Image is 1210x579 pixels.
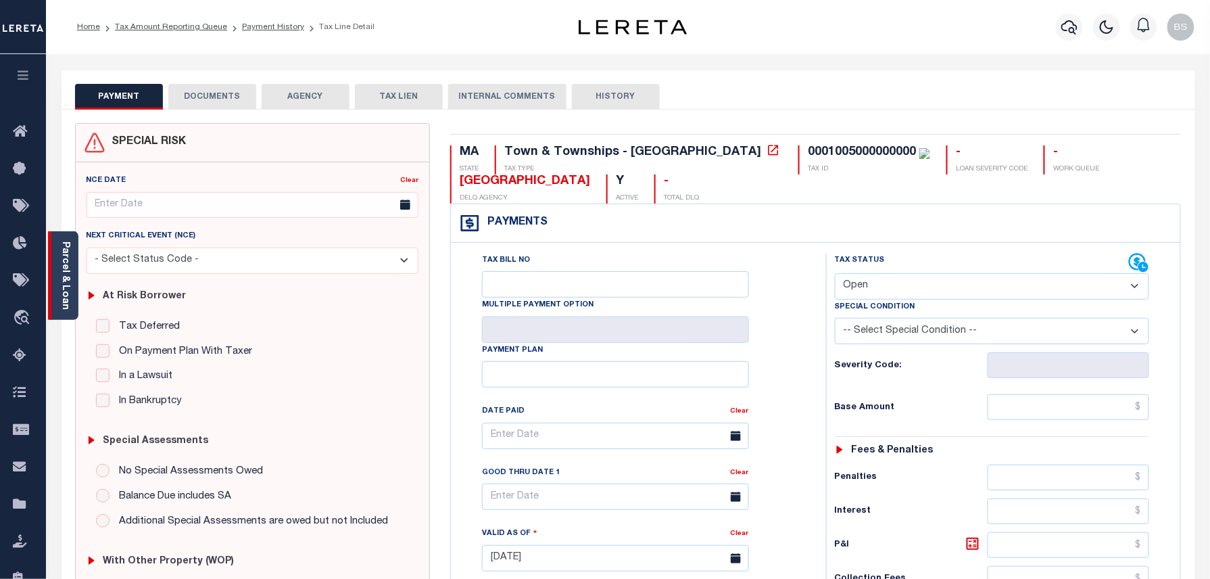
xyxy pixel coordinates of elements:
input: $ [988,532,1150,558]
p: LOAN SEVERITY CODE [956,164,1027,175]
p: TOTAL DLQ [664,193,699,204]
h6: Base Amount [835,402,988,413]
label: Tax Deferred [112,319,180,335]
a: Parcel & Loan [60,241,70,310]
label: Date Paid [482,406,525,417]
div: Town & Townships - [GEOGRAPHIC_DATA] [504,146,761,158]
p: TAX TYPE [504,164,782,175]
label: No Special Assessments Owed [112,464,263,480]
button: INTERNAL COMMENTS [448,84,566,110]
h6: P&I [835,536,988,555]
input: Enter Date [482,484,749,510]
img: check-icon-green.svg [919,148,930,159]
label: Balance Due includes SA [112,489,231,505]
div: Y [616,175,638,189]
label: In a Lawsuit [112,369,172,384]
p: STATE [460,164,479,175]
p: TAX ID [808,164,930,175]
h4: Payments [481,216,548,229]
label: Multiple Payment Option [482,300,594,311]
input: Enter Date [482,423,749,449]
a: Clear [400,177,418,184]
div: [GEOGRAPHIC_DATA] [460,175,590,189]
a: Clear [731,408,749,415]
input: $ [988,465,1150,490]
button: AGENCY [262,84,349,110]
button: DOCUMENTS [168,84,256,110]
h6: Interest [835,506,988,517]
label: Tax Bill No [482,255,530,267]
label: Tax Status [835,255,885,267]
label: Next Critical Event (NCE) [87,231,196,242]
div: 0001005000000000 [808,146,916,158]
div: - [956,145,1027,160]
h6: Penalties [835,472,988,483]
div: MA [460,145,479,160]
input: $ [988,499,1150,524]
label: In Bankruptcy [112,394,182,409]
h4: SPECIAL RISK [105,136,187,149]
div: - [1053,145,1099,160]
a: Payment History [242,23,304,31]
h6: with Other Property (WOP) [103,556,234,568]
h6: At Risk Borrower [103,291,186,302]
label: Valid as Of [482,527,537,540]
input: Enter Date [87,192,419,218]
a: Home [77,23,100,31]
label: NCE Date [87,175,126,187]
i: travel_explore [13,310,34,327]
a: Tax Amount Reporting Queue [115,23,227,31]
label: Special Condition [835,302,915,313]
li: Tax Line Detail [304,21,374,33]
input: $ [988,394,1150,420]
img: svg+xml;base64,PHN2ZyB4bWxucz0iaHR0cDovL3d3dy53My5vcmcvMjAwMC9zdmciIHBvaW50ZXItZXZlbnRzPSJub25lIi... [1167,14,1194,41]
label: Additional Special Assessments are owed but not Included [112,514,388,530]
input: Enter Date [482,545,749,572]
h6: Fees & Penalties [851,445,933,457]
h6: Special Assessments [103,436,208,447]
label: Payment Plan [482,345,543,356]
p: ACTIVE [616,193,638,204]
label: Good Thru Date 1 [482,467,560,479]
a: Clear [731,530,749,537]
button: TAX LIEN [355,84,443,110]
p: DELQ AGENCY [460,193,590,204]
a: Clear [731,469,749,476]
label: On Payment Plan With Taxer [112,344,252,360]
button: HISTORY [572,84,660,110]
button: PAYMENT [75,84,163,110]
p: WORK QUEUE [1053,164,1099,175]
h6: Severity Code: [835,361,988,371]
img: logo-dark.svg [579,20,687,34]
div: - [664,175,699,189]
